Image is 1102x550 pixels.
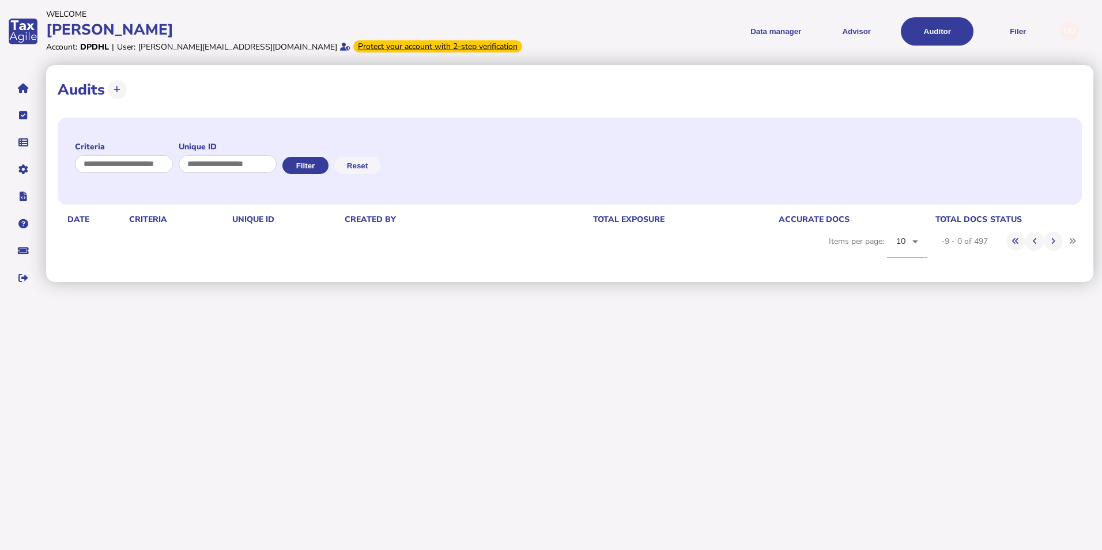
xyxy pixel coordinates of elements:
i: Data manager [18,142,28,143]
button: Filter [282,157,329,174]
div: -9 - 0 of 497 [941,236,988,247]
button: Manage settings [11,157,35,182]
div: Account: [46,42,77,52]
button: Auditor [901,17,973,46]
div: User: [117,42,135,52]
button: Raise a support ticket [11,239,35,263]
div: [PERSON_NAME][EMAIL_ADDRESS][DOMAIN_NAME] [138,42,337,52]
div: DPDHL [80,42,109,52]
div: | [112,42,114,52]
button: Home [11,76,35,100]
th: status [988,213,1075,225]
button: Next page [1044,232,1063,251]
button: Sign out [11,266,35,290]
div: From Oct 1, 2025, 2-step verification will be required to login. Set it up now... [353,40,522,52]
button: Help pages [11,212,35,236]
label: Unique ID [179,141,277,152]
div: Welcome [46,9,548,20]
menu: navigate products [553,17,1055,46]
th: total docs [850,213,987,225]
div: Items per page: [829,225,927,270]
button: Tasks [11,103,35,127]
button: Last page [1063,232,1082,251]
button: Reset [334,157,380,174]
button: Previous page [1025,232,1044,251]
i: Email verified [340,43,350,51]
button: Developer hub links [11,184,35,209]
span: 10 [896,236,906,247]
button: Shows a dropdown of VAT Advisor options [820,17,893,46]
th: Created by [342,213,478,225]
th: date [65,213,127,225]
button: Upload transactions [108,80,127,99]
button: Shows a dropdown of Data manager options [739,17,812,46]
button: First page [1006,232,1025,251]
label: Criteria [75,141,173,152]
div: [PERSON_NAME] [46,20,548,40]
th: accurate docs [665,213,850,225]
mat-form-field: Change page size [887,225,927,270]
th: total exposure [478,213,665,225]
button: Filer [982,17,1054,46]
button: Data manager [11,130,35,155]
div: Profile settings [1060,22,1079,41]
th: Unique id [230,213,343,225]
th: Criteria [127,213,229,225]
h1: Audits [58,80,105,100]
